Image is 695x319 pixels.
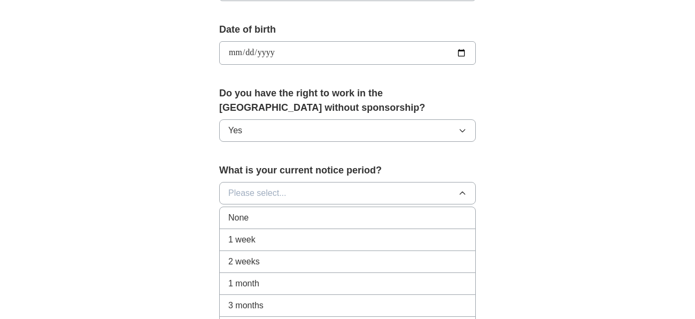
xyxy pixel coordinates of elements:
span: 2 weeks [228,255,260,268]
span: 1 week [228,233,256,246]
span: None [228,211,249,224]
span: Please select... [228,187,287,200]
span: 1 month [228,277,259,290]
span: Yes [228,124,242,137]
button: Please select... [219,182,476,204]
span: 3 months [228,299,264,312]
label: Do you have the right to work in the [GEOGRAPHIC_DATA] without sponsorship? [219,86,476,115]
button: Yes [219,119,476,142]
label: What is your current notice period? [219,163,476,178]
label: Date of birth [219,22,476,37]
